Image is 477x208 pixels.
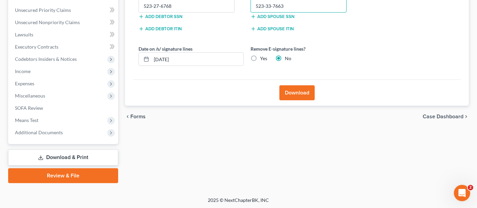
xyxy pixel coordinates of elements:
[463,114,469,119] i: chevron_right
[285,55,291,62] label: No
[15,19,80,25] span: Unsecured Nonpriority Claims
[130,114,146,119] span: Forms
[151,53,243,66] input: MM/DD/YYYY
[251,45,356,52] label: Remove E-signature lines?
[15,129,63,135] span: Additional Documents
[125,114,130,119] i: chevron_left
[251,14,294,19] button: Add spouse SSN
[139,14,182,19] button: Add debtor SSN
[15,56,77,62] span: Codebtors Insiders & Notices
[139,26,182,32] button: Add debtor ITIN
[10,4,118,16] a: Unsecured Priority Claims
[10,29,118,41] a: Lawsuits
[423,114,469,119] a: Case Dashboard chevron_right
[423,114,463,119] span: Case Dashboard
[260,55,267,62] label: Yes
[139,45,192,52] label: Date on /s/ signature lines
[15,68,31,74] span: Income
[10,41,118,53] a: Executory Contracts
[125,114,155,119] button: chevron_left Forms
[8,150,118,166] a: Download & Print
[15,93,45,99] span: Miscellaneous
[15,105,43,111] span: SOFA Review
[10,102,118,114] a: SOFA Review
[15,7,71,13] span: Unsecured Priority Claims
[8,168,118,183] a: Review & File
[15,81,34,86] span: Expenses
[10,16,118,29] a: Unsecured Nonpriority Claims
[15,32,33,37] span: Lawsuits
[468,185,473,190] span: 2
[15,117,38,123] span: Means Test
[15,44,58,50] span: Executory Contracts
[279,85,315,100] button: Download
[454,185,470,201] iframe: Intercom live chat
[251,26,294,32] button: Add spouse ITIN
